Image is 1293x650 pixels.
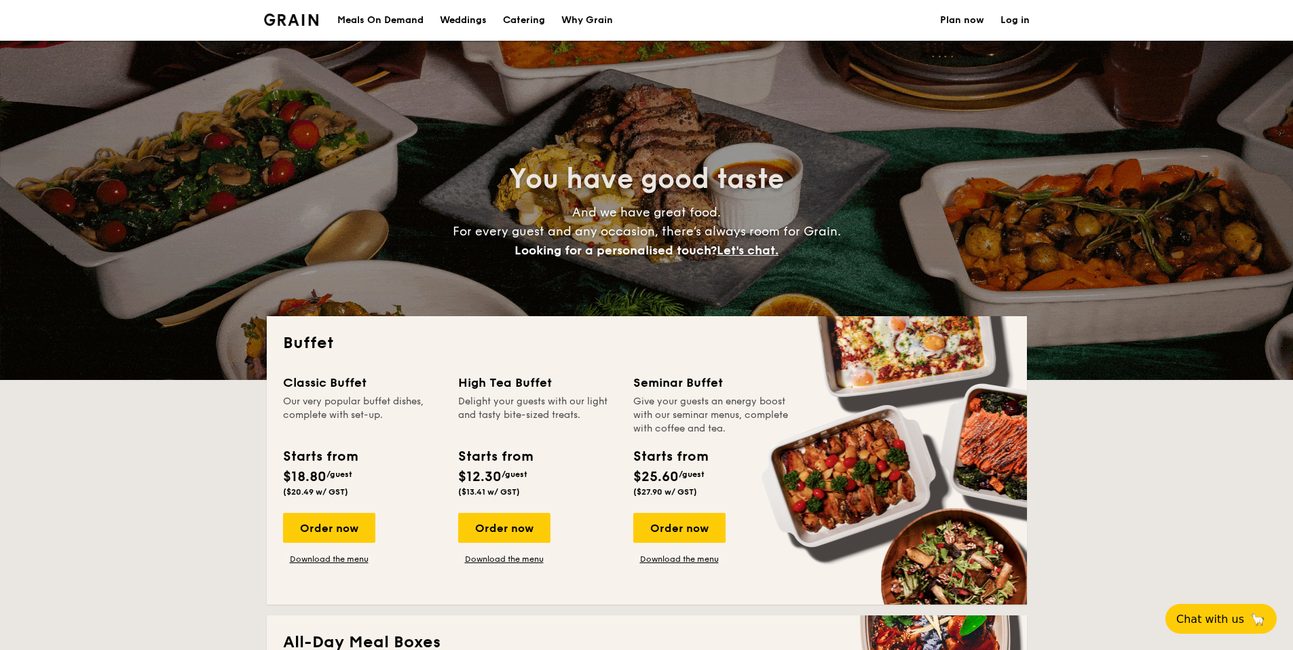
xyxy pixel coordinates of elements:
[633,487,697,497] span: ($27.90 w/ GST)
[633,446,707,467] div: Starts from
[633,373,792,392] div: Seminar Buffet
[633,513,726,543] div: Order now
[283,395,442,436] div: Our very popular buffet dishes, complete with set-up.
[502,470,527,479] span: /guest
[326,470,352,479] span: /guest
[679,470,705,479] span: /guest
[1176,613,1244,626] span: Chat with us
[717,243,779,258] span: Let's chat.
[264,14,319,26] a: Logotype
[633,395,792,436] div: Give your guests an energy boost with our seminar menus, complete with coffee and tea.
[458,513,550,543] div: Order now
[264,14,319,26] img: Grain
[458,395,617,436] div: Delight your guests with our light and tasty bite-sized treats.
[458,373,617,392] div: High Tea Buffet
[283,446,357,467] div: Starts from
[1250,611,1266,627] span: 🦙
[453,205,841,258] span: And we have great food. For every guest and any occasion, there’s always room for Grain.
[283,487,348,497] span: ($20.49 w/ GST)
[633,554,726,565] a: Download the menu
[283,554,375,565] a: Download the menu
[458,554,550,565] a: Download the menu
[283,373,442,392] div: Classic Buffet
[1165,604,1277,634] button: Chat with us🦙
[633,469,679,485] span: $25.60
[514,243,717,258] span: Looking for a personalised touch?
[458,446,532,467] div: Starts from
[509,163,784,195] span: You have good taste
[283,469,326,485] span: $18.80
[458,469,502,485] span: $12.30
[283,513,375,543] div: Order now
[283,332,1011,354] h2: Buffet
[458,487,520,497] span: ($13.41 w/ GST)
